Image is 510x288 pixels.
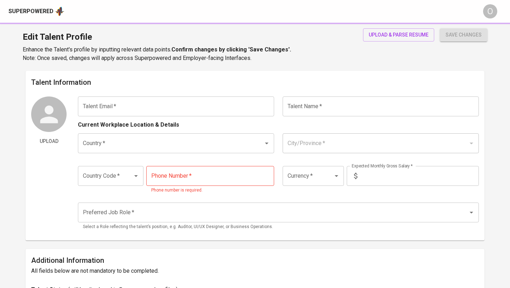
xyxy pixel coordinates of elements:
[446,31,482,39] span: save changes
[78,121,179,129] p: Current Workplace Location & Details
[171,46,291,53] b: Confirm changes by clicking 'Save Changes'.
[262,138,272,148] button: Open
[23,28,291,45] h1: Edit Talent Profile
[369,31,429,39] span: upload & parse resume
[8,7,53,16] div: Superpowered
[466,207,476,217] button: Open
[31,266,479,276] h6: All fields below are not mandatory to be completed.
[151,187,269,194] p: Phone number is required.
[23,45,291,62] p: Enhance the Talent's profile by inputting relevant data points. Note: Once saved, changes will ap...
[131,171,141,181] button: Open
[440,28,487,41] button: save changes
[8,6,64,17] a: Superpoweredapp logo
[31,255,479,266] h6: Additional Information
[83,223,474,231] p: Select a Role reflecting the talent’s position, e.g. Auditor, UI/UX Designer, or Business Operati...
[31,135,67,148] button: Upload
[34,137,64,146] span: Upload
[31,77,479,88] h6: Talent Information
[363,28,434,41] button: upload & parse resume
[55,6,64,17] img: app logo
[483,4,497,18] div: O
[331,171,341,181] button: Open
